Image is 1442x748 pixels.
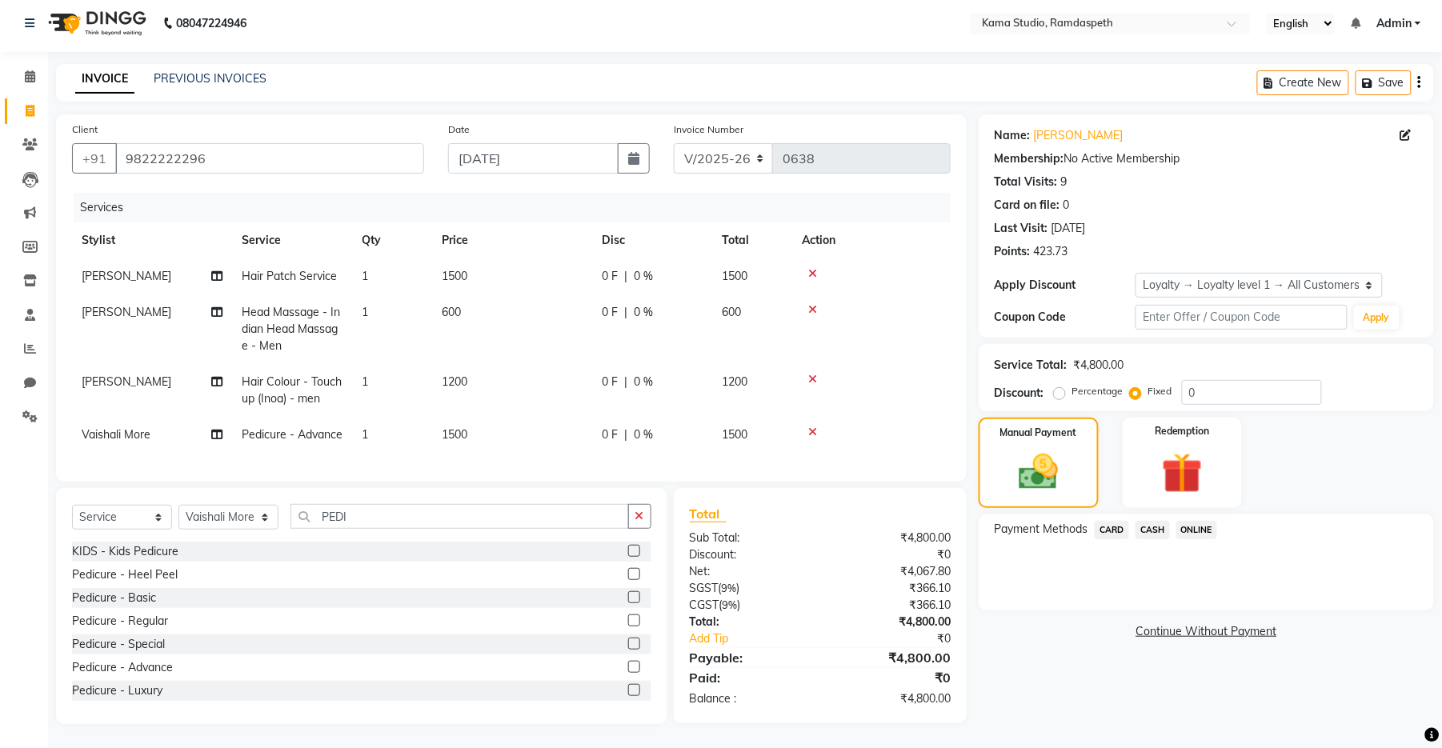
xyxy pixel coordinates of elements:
button: Save [1356,70,1412,95]
img: _gift.svg [1149,448,1215,498]
span: 1200 [442,374,467,389]
span: 1 [362,427,368,442]
span: | [624,426,627,443]
span: 0 % [634,426,653,443]
span: 1 [362,305,368,319]
span: 1 [362,269,368,283]
div: Card on file: [995,197,1060,214]
th: Action [792,222,951,258]
input: Search or Scan [290,504,629,529]
div: Pedicure - Basic [72,590,156,606]
div: ₹4,800.00 [820,614,963,630]
span: [PERSON_NAME] [82,269,171,283]
div: No Active Membership [995,150,1418,167]
button: Apply [1354,306,1400,330]
div: Paid: [678,668,820,687]
div: ₹4,800.00 [820,530,963,546]
span: Head Massage - Indian Head Massage - Men [242,305,340,353]
div: ( ) [678,580,820,597]
div: Total: [678,614,820,630]
a: Add Tip [678,630,844,647]
span: 1200 [722,374,747,389]
div: Coupon Code [995,309,1136,326]
button: Create New [1257,70,1349,95]
span: 1500 [442,269,467,283]
div: Pedicure - Luxury [72,682,162,699]
span: | [624,374,627,390]
div: Pedicure - Advance [72,659,173,676]
div: Net: [678,563,820,580]
th: Disc [592,222,712,258]
a: INVOICE [75,65,134,94]
th: Total [712,222,792,258]
span: 1 [362,374,368,389]
span: 0 % [634,268,653,285]
label: Client [72,122,98,137]
span: SGST [690,581,719,595]
label: Redemption [1155,424,1210,438]
label: Date [448,122,470,137]
b: 08047224946 [176,1,246,46]
div: Balance : [678,690,820,707]
span: 0 F [602,374,618,390]
th: Qty [352,222,432,258]
a: [PERSON_NAME] [1034,127,1124,144]
span: Hair Colour - Touch up (Inoa) - men [242,374,342,406]
div: Pedicure - Heel Peel [72,566,178,583]
label: Fixed [1148,384,1172,398]
div: ₹4,067.80 [820,563,963,580]
span: CGST [690,598,719,612]
div: ₹0 [820,668,963,687]
div: ₹4,800.00 [820,690,963,707]
div: [DATE] [1051,220,1086,237]
span: 0 F [602,268,618,285]
span: Pedicure - Advance [242,427,342,442]
div: Discount: [678,546,820,563]
img: logo [41,1,150,46]
div: Payable: [678,648,820,667]
a: Continue Without Payment [982,623,1431,640]
label: Invoice Number [674,122,743,137]
div: 423.73 [1034,243,1068,260]
label: Manual Payment [1000,426,1077,440]
th: Price [432,222,592,258]
div: Name: [995,127,1031,144]
span: Total [690,506,727,522]
span: Hair Patch Service [242,269,337,283]
div: Total Visits: [995,174,1058,190]
span: [PERSON_NAME] [82,374,171,389]
span: 0 F [602,426,618,443]
div: ₹0 [844,630,963,647]
div: KIDS - Kids Pedicure [72,543,178,560]
span: 9% [723,598,738,611]
th: Service [232,222,352,258]
th: Stylist [72,222,232,258]
span: CARD [1095,521,1129,539]
div: ( ) [678,597,820,614]
span: [PERSON_NAME] [82,305,171,319]
span: 0 % [634,304,653,321]
span: 600 [722,305,741,319]
span: 600 [442,305,461,319]
label: Percentage [1072,384,1124,398]
input: Search by Name/Mobile/Email/Code [115,143,424,174]
span: 9% [722,582,737,594]
span: Payment Methods [995,521,1088,538]
div: Pedicure - Special [72,636,165,653]
div: ₹4,800.00 [1074,357,1124,374]
span: 0 F [602,304,618,321]
span: 1500 [722,269,747,283]
a: PREVIOUS INVOICES [154,71,266,86]
div: Pedicure - Regular [72,613,168,630]
div: Service Total: [995,357,1067,374]
div: 0 [1063,197,1070,214]
span: Vaishali More [82,427,150,442]
div: ₹366.10 [820,580,963,597]
div: 9 [1061,174,1067,190]
span: CASH [1136,521,1170,539]
div: Discount: [995,385,1044,402]
input: Enter Offer / Coupon Code [1136,305,1347,330]
div: ₹0 [820,546,963,563]
div: Last Visit: [995,220,1048,237]
button: +91 [72,143,117,174]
